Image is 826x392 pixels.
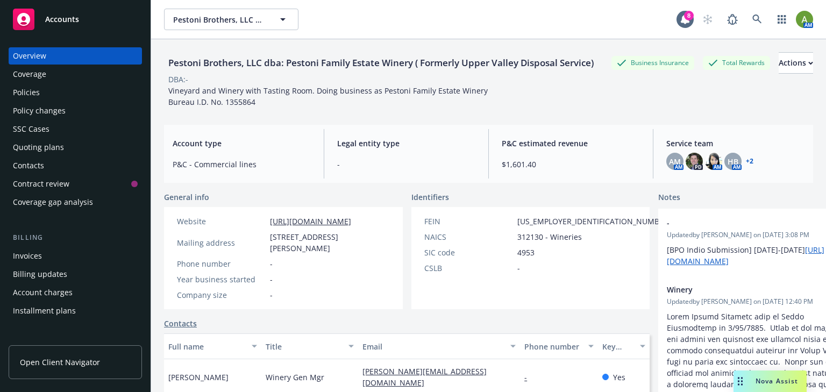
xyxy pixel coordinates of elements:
span: P&C estimated revenue [502,138,640,149]
button: Phone number [520,333,597,359]
div: Coverage [13,66,46,83]
div: Website [177,216,266,227]
span: 312130 - Wineries [517,231,582,243]
a: Billing updates [9,266,142,283]
div: SSC Cases [13,120,49,138]
img: photo [686,153,703,170]
div: SIC code [424,247,513,258]
span: P&C - Commercial lines [173,159,311,170]
span: [PERSON_NAME] [168,372,229,383]
a: Policy changes [9,102,142,119]
div: FEIN [424,216,513,227]
div: Drag to move [734,370,747,392]
div: Actions [779,53,813,73]
div: Billing updates [13,266,67,283]
div: Key contact [602,341,633,352]
span: - [270,289,273,301]
div: NAICS [424,231,513,243]
div: CSLB [424,262,513,274]
span: Pestoni Brothers, LLC dba: Pestoni Family Estate Winery ( Formerly Upper Valley Disposal Service) [173,14,266,25]
img: photo [796,11,813,28]
div: Title [266,341,343,352]
div: Year business started [177,274,266,285]
a: [PERSON_NAME][EMAIL_ADDRESS][DOMAIN_NAME] [362,366,487,388]
button: Key contact [598,333,650,359]
a: Quoting plans [9,139,142,156]
a: Start snowing [697,9,718,30]
button: Pestoni Brothers, LLC dba: Pestoni Family Estate Winery ( Formerly Upper Valley Disposal Service) [164,9,298,30]
a: Contract review [9,175,142,193]
span: Winery Gen Mgr [266,372,324,383]
div: Installment plans [13,302,76,319]
div: Coverage gap analysis [13,194,93,211]
span: Account type [173,138,311,149]
button: Nova Assist [734,370,807,392]
div: Overview [13,47,46,65]
div: Phone number [524,341,581,352]
a: Contacts [164,318,197,329]
div: Billing [9,232,142,243]
span: Accounts [45,15,79,24]
a: - [524,372,536,382]
span: - [667,217,826,229]
a: +2 [746,158,753,165]
img: photo [705,153,722,170]
span: - [270,274,273,285]
span: Open Client Navigator [20,357,100,368]
a: Installment plans [9,302,142,319]
span: General info [164,191,209,203]
span: [STREET_ADDRESS][PERSON_NAME] [270,231,390,254]
button: Actions [779,52,813,74]
div: 8 [684,11,694,20]
span: Service team [666,138,804,149]
a: Invoices [9,247,142,265]
a: Policies [9,84,142,101]
div: Invoices [13,247,42,265]
div: Business Insurance [611,56,694,69]
a: Switch app [771,9,793,30]
span: HB [728,156,738,167]
span: Yes [613,372,625,383]
span: Notes [658,191,680,204]
span: - [337,159,475,170]
span: - [517,262,520,274]
a: Account charges [9,284,142,301]
span: - [270,258,273,269]
button: Title [261,333,359,359]
div: DBA: - [168,74,188,85]
span: Nova Assist [756,376,798,386]
span: Identifiers [411,191,449,203]
a: Accounts [9,4,142,34]
div: Phone number [177,258,266,269]
span: Vineyard and Winery with Tasting Room. Doing business as Pestoni Family Estate Winery Bureau I.D.... [168,85,488,107]
span: Legal entity type [337,138,475,149]
span: Winery [667,284,826,295]
a: Search [746,9,768,30]
button: Full name [164,333,261,359]
a: Coverage gap analysis [9,194,142,211]
a: Overview [9,47,142,65]
div: Mailing address [177,237,266,248]
span: [US_EMPLOYER_IDENTIFICATION_NUMBER] [517,216,671,227]
span: $1,601.40 [502,159,640,170]
div: Contacts [13,157,44,174]
a: Contacts [9,157,142,174]
div: Email [362,341,504,352]
div: Total Rewards [703,56,770,69]
div: Full name [168,341,245,352]
button: Email [358,333,520,359]
div: Company size [177,289,266,301]
div: Pestoni Brothers, LLC dba: Pestoni Family Estate Winery ( Formerly Upper Valley Disposal Service) [164,56,598,70]
div: Policy changes [13,102,66,119]
span: AM [669,156,681,167]
a: [URL][DOMAIN_NAME] [270,216,351,226]
a: Coverage [9,66,142,83]
div: Quoting plans [13,139,64,156]
div: Account charges [13,284,73,301]
div: Contract review [13,175,69,193]
a: SSC Cases [9,120,142,138]
span: 4953 [517,247,535,258]
div: Policies [13,84,40,101]
a: Report a Bug [722,9,743,30]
